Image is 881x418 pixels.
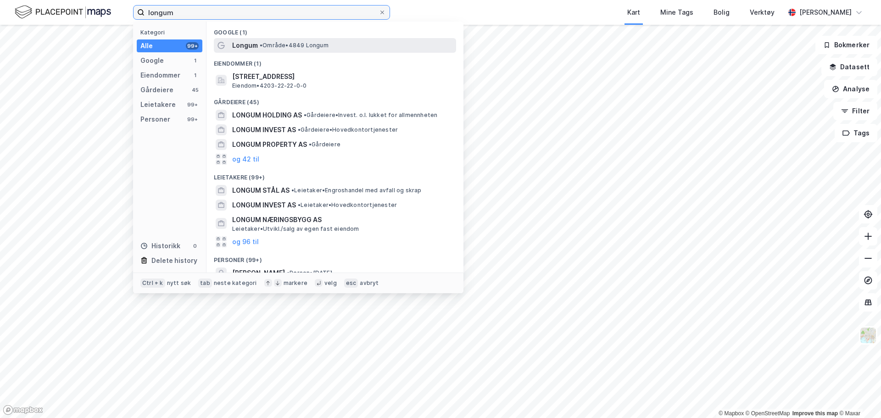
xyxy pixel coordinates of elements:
div: Personer (99+) [206,249,463,266]
div: Eiendommer (1) [206,53,463,69]
span: Eiendom • 4203-22-22-0-0 [232,82,307,89]
button: og 96 til [232,236,259,247]
div: Ctrl + k [140,279,165,288]
span: Gårdeiere [309,141,340,148]
div: Google (1) [206,22,463,38]
div: Delete history [151,255,197,266]
span: LONGUM INVEST AS [232,200,296,211]
span: LONGUM NÆRINGSBYGG AS [232,214,452,225]
span: • [298,201,301,208]
button: Filter [833,102,877,120]
span: Leietaker • Hovedkontortjenester [298,201,397,209]
div: esc [344,279,358,288]
div: Eiendommer [140,70,180,81]
span: Område • 4849 Longum [260,42,329,49]
div: Personer [140,114,170,125]
button: Analyse [824,80,877,98]
span: Longum [232,40,258,51]
span: LONGUM PROPERTY AS [232,139,307,150]
span: Gårdeiere • Hovedkontortjenester [298,126,398,134]
span: LONGUM STÅL AS [232,185,290,196]
a: Mapbox [719,410,744,417]
span: LONGUM INVEST AS [232,124,296,135]
div: tab [198,279,212,288]
button: og 42 til [232,154,259,165]
span: [STREET_ADDRESS] [232,71,452,82]
span: • [298,126,301,133]
input: Søk på adresse, matrikkel, gårdeiere, leietakere eller personer [145,6,379,19]
button: Datasett [821,58,877,76]
a: OpenStreetMap [746,410,790,417]
div: avbryt [360,279,379,287]
div: Alle [140,40,153,51]
div: Gårdeiere (45) [206,91,463,108]
span: Leietaker • Utvikl./salg av egen fast eiendom [232,225,359,233]
div: 1 [191,72,199,79]
div: nytt søk [167,279,191,287]
div: Kategori [140,29,202,36]
img: logo.f888ab2527a4732fd821a326f86c7f29.svg [15,4,111,20]
div: markere [284,279,307,287]
a: Improve this map [792,410,838,417]
div: neste kategori [214,279,257,287]
span: • [260,42,262,49]
div: 45 [191,86,199,94]
div: Google [140,55,164,66]
div: Leietakere (99+) [206,167,463,183]
div: Verktøy [750,7,775,18]
span: [PERSON_NAME] [232,268,285,279]
span: • [291,187,294,194]
div: Gårdeiere [140,84,173,95]
div: 99+ [186,101,199,108]
div: Kart [627,7,640,18]
div: [PERSON_NAME] [799,7,852,18]
iframe: Chat Widget [835,374,881,418]
div: Bolig [714,7,730,18]
span: • [309,141,312,148]
span: • [304,111,307,118]
a: Mapbox homepage [3,405,43,415]
div: 1 [191,57,199,64]
span: Leietaker • Engroshandel med avfall og skrap [291,187,422,194]
div: Mine Tags [660,7,693,18]
img: Z [859,327,877,344]
div: 99+ [186,116,199,123]
span: Person • [DATE] [287,269,332,277]
div: 99+ [186,42,199,50]
span: • [287,269,290,276]
button: Tags [835,124,877,142]
div: velg [324,279,337,287]
span: Gårdeiere • Invest. o.l. lukket for allmennheten [304,111,437,119]
div: Leietakere [140,99,176,110]
div: Historikk [140,240,180,251]
div: 0 [191,242,199,250]
button: Bokmerker [815,36,877,54]
span: LONGUM HOLDING AS [232,110,302,121]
